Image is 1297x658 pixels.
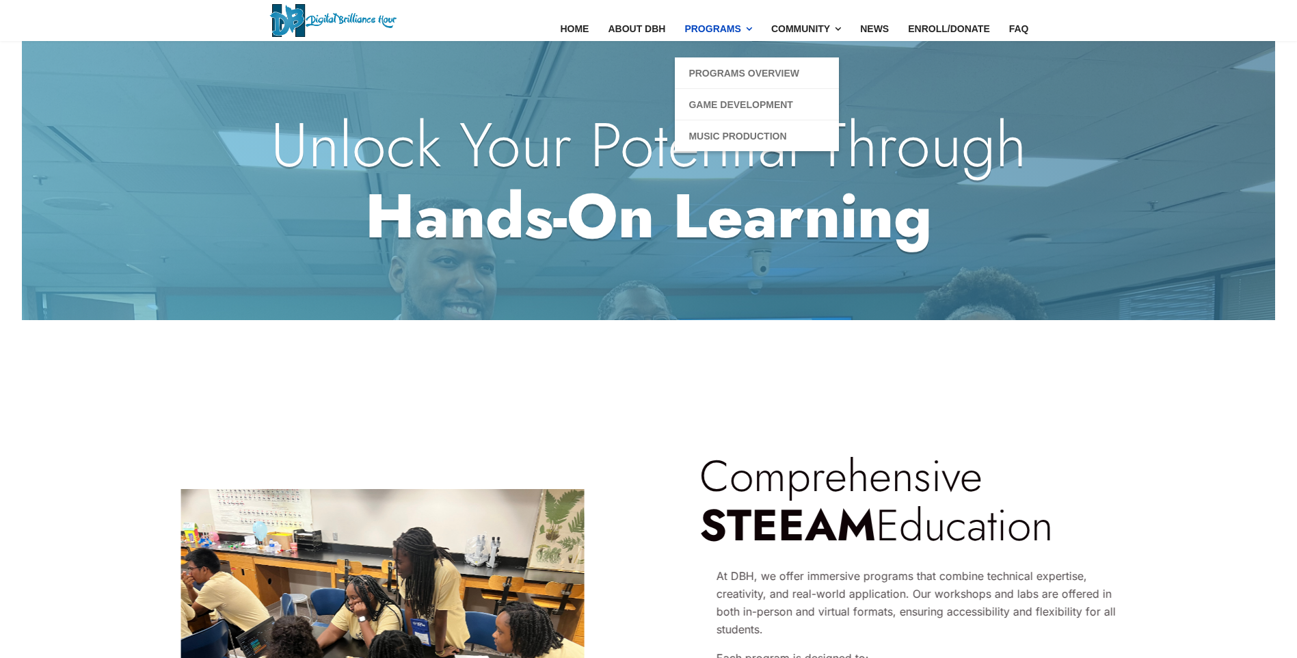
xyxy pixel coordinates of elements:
[1051,499,1297,658] iframe: Chat Widget
[699,451,1103,550] h4: Comprehensive Education
[688,128,786,144] a: Music Production
[271,181,1026,252] strong: Hands-On Learning
[716,567,1119,638] p: At DBH, we offer immersive programs that combine technical expertise, creativity, and real-world ...
[688,65,799,81] a: Programs Overview
[271,109,1026,252] h2: Unlock Your Potential Through
[699,501,876,550] strong: STEEAM
[688,96,792,113] a: Game Development
[269,4,397,37] img: Digital Brilliance Hour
